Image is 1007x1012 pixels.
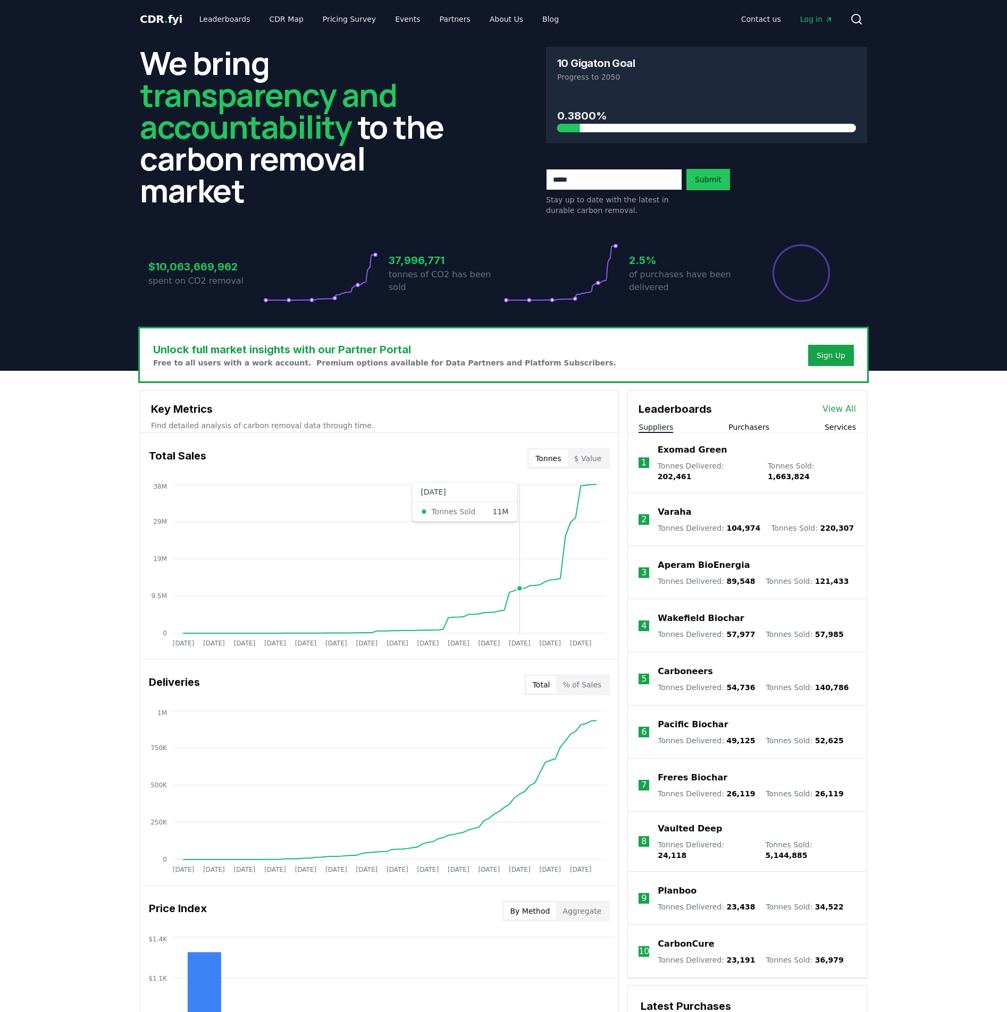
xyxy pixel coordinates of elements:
[641,673,647,685] p: 5
[295,866,317,873] tspan: [DATE]
[658,665,712,678] a: Carboneers
[387,866,408,873] tspan: [DATE]
[164,13,168,25] span: .
[191,10,259,29] a: Leaderboards
[629,268,744,294] p: of purchases have been delivered
[658,735,755,746] p: Tonnes Delivered :
[766,902,843,912] p: Tonnes Sold :
[539,866,561,873] tspan: [DATE]
[641,513,647,526] p: 2
[149,674,200,695] h3: Deliveries
[641,835,647,848] p: 8
[163,856,167,863] tspan: 0
[534,10,567,29] a: Blog
[163,630,167,637] tspan: 0
[149,448,206,469] h3: Total Sales
[557,72,856,82] p: Progress to 2050
[264,640,286,647] tspan: [DATE]
[234,866,256,873] tspan: [DATE]
[658,822,722,835] a: Vaulted Deep
[417,640,439,647] tspan: [DATE]
[658,839,754,861] p: Tonnes Delivered :
[766,851,808,860] span: 5,144,885
[157,709,167,717] tspan: 1M
[389,252,503,268] h3: 37,996,771
[140,73,397,148] span: transparency and accountability
[641,726,647,738] p: 6
[817,350,845,361] a: Sign Up
[815,903,844,911] span: 34,522
[389,268,503,294] p: tonnes of CO2 has been sold
[726,736,755,745] span: 49,125
[234,640,256,647] tspan: [DATE]
[639,945,649,958] p: 10
[150,819,167,826] tspan: 250K
[726,524,760,532] span: 104,974
[481,10,532,29] a: About Us
[658,472,692,481] span: 202,461
[639,401,712,417] h3: Leaderboards
[509,866,531,873] tspan: [DATE]
[658,885,696,897] a: Planboo
[658,629,755,640] p: Tonnes Delivered :
[658,718,728,731] a: Pacific Biochar
[417,866,439,873] tspan: [DATE]
[387,640,408,647] tspan: [DATE]
[150,744,167,752] tspan: 750K
[629,252,744,268] h3: 2.5%
[504,903,557,920] button: By Method
[151,420,608,431] p: Find detailed analysis of carbon removal data through time.
[733,10,790,29] a: Contact us
[153,358,616,368] p: Free to all users with a work account. Premium options available for Data Partners and Platform S...
[557,108,856,124] h3: 0.3800%
[570,640,592,647] tspan: [DATE]
[815,630,844,639] span: 57,985
[658,461,757,482] p: Tonnes Delivered :
[356,640,378,647] tspan: [DATE]
[641,892,647,905] p: 9
[658,523,760,533] p: Tonnes Delivered :
[766,955,843,965] p: Tonnes Sold :
[658,506,691,518] a: Varaha
[766,735,843,746] p: Tonnes Sold :
[568,450,608,467] button: $ Value
[261,10,312,29] a: CDR Map
[771,523,854,533] p: Tonnes Sold :
[356,866,378,873] tspan: [DATE]
[726,956,755,964] span: 23,191
[658,444,727,456] a: Exomad Green
[148,975,167,982] tspan: $1.1K
[153,342,616,358] h3: Unlock full market insights with our Partner Portal
[658,682,755,693] p: Tonnes Delivered :
[728,422,769,432] button: Purchasers
[800,14,833,24] span: Log in
[150,781,167,789] tspan: 500K
[140,12,182,27] a: CDR.fyi
[815,683,849,692] span: 140,786
[325,866,347,873] tspan: [DATE]
[149,900,207,922] h3: Price Index
[658,955,755,965] p: Tonnes Delivered :
[431,10,479,29] a: Partners
[641,456,647,469] p: 1
[768,472,810,481] span: 1,663,824
[387,10,429,29] a: Events
[570,866,592,873] tspan: [DATE]
[792,10,842,29] a: Log in
[823,403,856,415] a: View All
[557,58,635,69] h3: 10 Gigaton Goal
[153,483,167,490] tspan: 38M
[264,866,286,873] tspan: [DATE]
[658,851,686,860] span: 24,118
[658,612,744,625] p: Wakefield Biochar
[658,938,714,950] p: CarbonCure
[815,736,844,745] span: 52,625
[733,10,842,29] nav: Main
[815,956,844,964] span: 36,979
[658,559,750,572] a: Aperam BioEnergia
